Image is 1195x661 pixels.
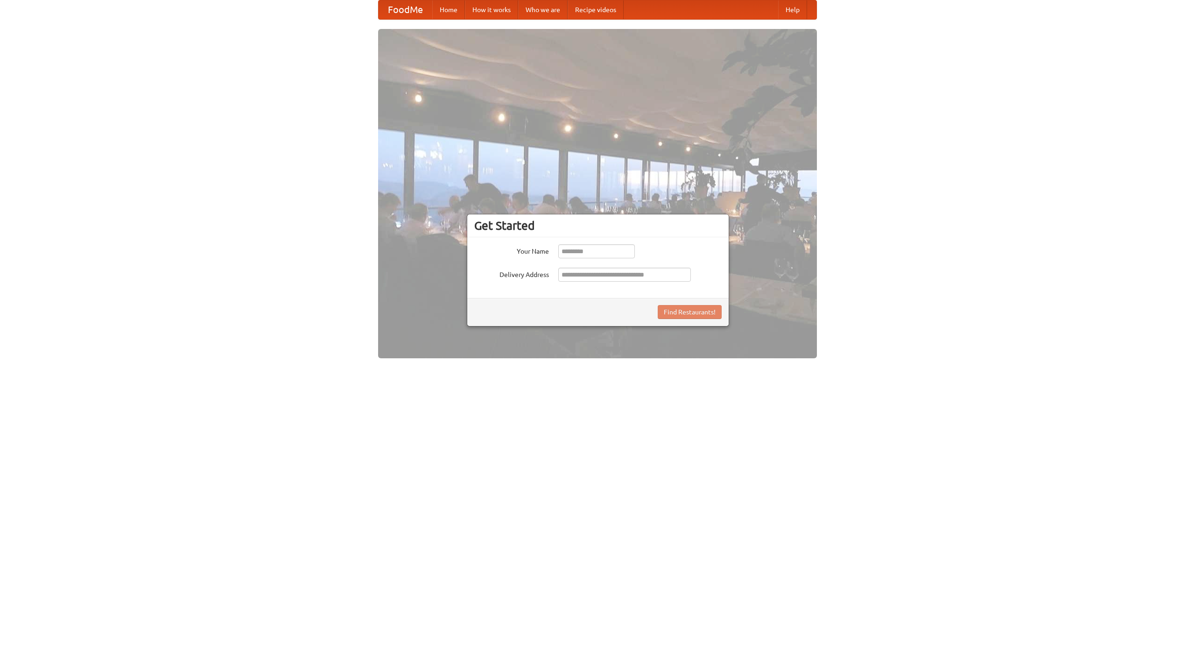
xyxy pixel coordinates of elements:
a: How it works [465,0,518,19]
h3: Get Started [474,219,722,233]
a: Who we are [518,0,568,19]
a: Home [432,0,465,19]
a: Help [778,0,807,19]
button: Find Restaurants! [658,305,722,319]
a: Recipe videos [568,0,624,19]
label: Delivery Address [474,268,549,279]
label: Your Name [474,244,549,256]
a: FoodMe [379,0,432,19]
